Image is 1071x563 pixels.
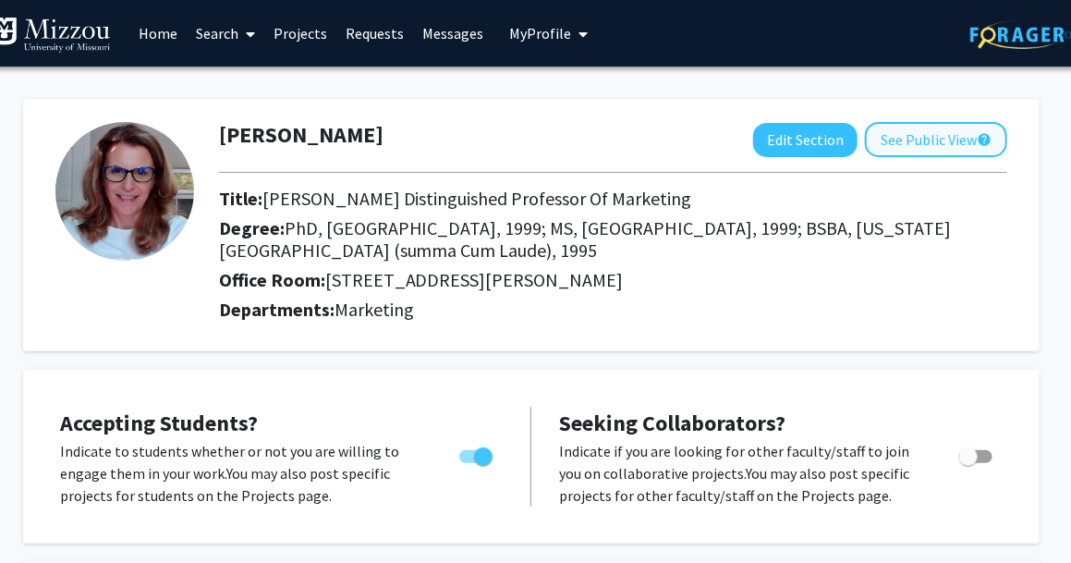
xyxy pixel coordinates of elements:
[55,122,194,261] img: Profile Picture
[335,298,414,321] span: Marketing
[60,409,258,437] span: Accepting Students?
[336,1,413,66] a: Requests
[60,440,424,507] p: Indicate to students whether or not you are willing to engage them in your work. You may also pos...
[219,269,1007,291] h2: Office Room:
[952,440,1003,468] div: Toggle
[219,188,1007,210] h2: Title:
[262,187,692,210] span: [PERSON_NAME] Distinguished Professor Of Marketing
[219,216,952,262] span: PhD, [GEOGRAPHIC_DATA], 1999; MS, [GEOGRAPHIC_DATA], 1999; BSBA, [US_STATE][GEOGRAPHIC_DATA] (sum...
[559,440,924,507] p: Indicate if you are looking for other faculty/staff to join you on collaborative projects. You ma...
[129,1,187,66] a: Home
[187,1,264,66] a: Search
[413,1,493,66] a: Messages
[325,268,624,291] span: [STREET_ADDRESS][PERSON_NAME]
[264,1,336,66] a: Projects
[865,122,1007,157] button: See Public View
[14,480,79,549] iframe: Chat
[452,440,503,468] div: Toggle
[977,129,992,151] mat-icon: help
[559,409,785,437] span: Seeking Collaborators?
[205,299,1021,321] h2: Departments:
[753,123,858,157] button: Edit Section
[219,217,1007,262] h2: Degree:
[509,24,571,43] span: My Profile
[219,122,383,149] h1: [PERSON_NAME]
